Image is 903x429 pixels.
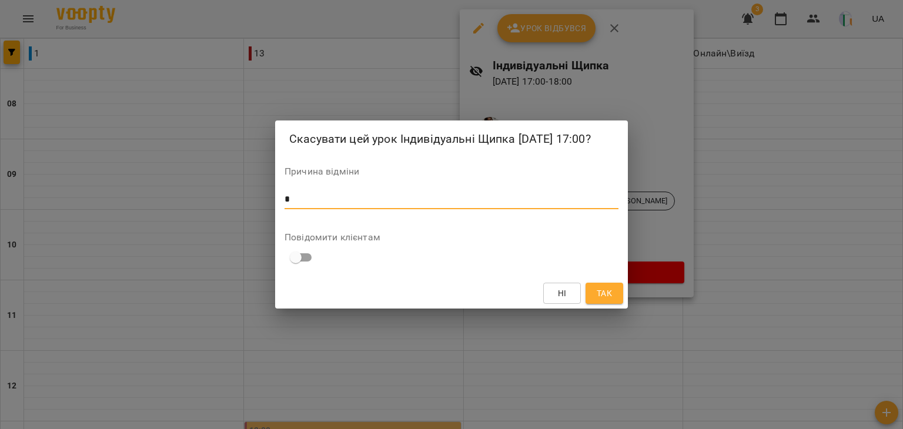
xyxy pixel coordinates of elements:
span: Ні [558,286,567,300]
h2: Скасувати цей урок Індивідуальні Щипка [DATE] 17:00? [289,130,614,148]
span: Так [597,286,612,300]
label: Причина відміни [285,167,618,176]
button: Ні [543,283,581,304]
button: Так [586,283,623,304]
label: Повідомити клієнтам [285,233,618,242]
